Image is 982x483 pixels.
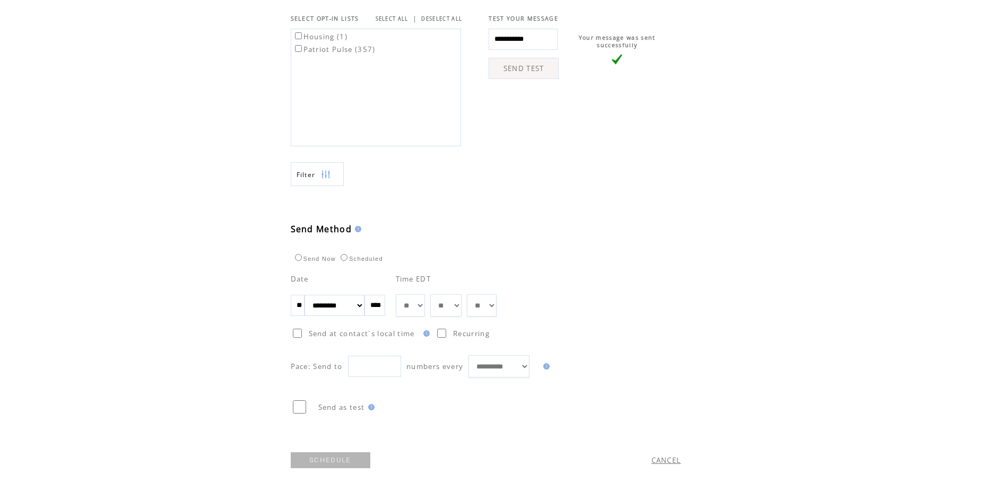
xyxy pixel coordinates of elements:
span: Send as test [318,402,365,412]
a: SELECT ALL [376,15,409,22]
span: SELECT OPT-IN LISTS [291,15,359,22]
input: Scheduled [341,254,347,261]
img: help.gif [420,330,430,337]
a: SCHEDULE [291,452,370,468]
span: Time EDT [396,274,431,284]
span: Your message was sent successfully [579,34,656,49]
span: Recurring [453,329,490,338]
label: Scheduled [338,256,383,262]
img: vLarge.png [612,54,622,65]
img: help.gif [540,363,550,370]
span: Pace: Send to [291,362,343,371]
label: Patriot Pulse (357) [293,45,376,54]
label: Send Now [292,256,336,262]
img: help.gif [352,226,361,232]
a: DESELECT ALL [421,15,462,22]
span: Date [291,274,309,284]
span: Show filters [297,170,316,179]
input: Patriot Pulse (357) [295,45,302,52]
span: TEST YOUR MESSAGE [489,15,558,22]
label: Housing (1) [293,32,348,41]
span: Send Method [291,223,352,235]
span: | [413,14,417,23]
span: Send at contact`s local time [309,329,415,338]
span: numbers every [406,362,463,371]
a: CANCEL [651,455,681,465]
img: help.gif [365,404,375,410]
a: Filter [291,162,344,186]
input: Housing (1) [295,32,302,39]
input: Send Now [295,254,302,261]
a: SEND TEST [489,58,559,79]
img: filters.png [321,163,331,187]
